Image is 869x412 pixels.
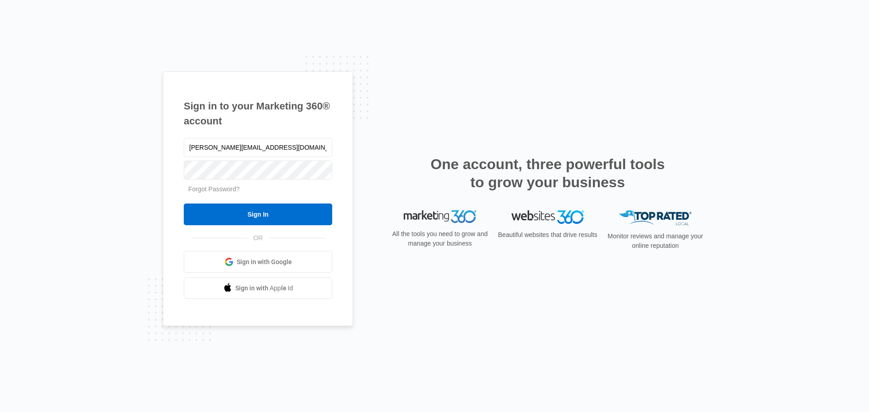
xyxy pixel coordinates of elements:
span: Sign in with Apple Id [235,284,293,293]
h1: Sign in to your Marketing 360® account [184,99,332,128]
img: Marketing 360 [404,210,476,223]
input: Email [184,138,332,157]
a: Sign in with Apple Id [184,277,332,299]
p: All the tools you need to grow and manage your business [389,229,491,248]
p: Monitor reviews and manage your online reputation [605,232,706,251]
h2: One account, three powerful tools to grow your business [428,155,668,191]
span: Sign in with Google [237,257,292,267]
img: Top Rated Local [619,210,692,225]
a: Sign in with Google [184,251,332,273]
span: OR [247,233,269,243]
input: Sign In [184,204,332,225]
p: Beautiful websites that drive results [497,230,598,240]
a: Forgot Password? [188,185,240,193]
img: Websites 360 [511,210,584,223]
